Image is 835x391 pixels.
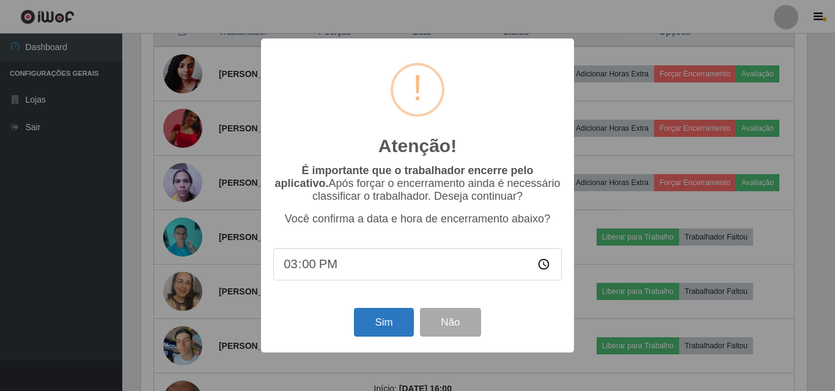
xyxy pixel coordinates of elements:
b: É importante que o trabalhador encerre pelo aplicativo. [274,164,533,189]
h2: Atenção! [378,135,457,157]
p: Após forçar o encerramento ainda é necessário classificar o trabalhador. Deseja continuar? [273,164,562,203]
button: Não [420,308,480,337]
button: Sim [354,308,413,337]
p: Você confirma a data e hora de encerramento abaixo? [273,213,562,225]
